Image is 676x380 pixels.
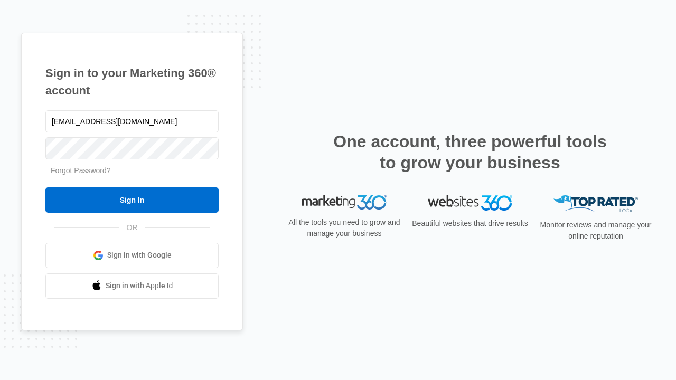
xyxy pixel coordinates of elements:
[106,280,173,291] span: Sign in with Apple Id
[45,273,219,299] a: Sign in with Apple Id
[45,187,219,213] input: Sign In
[302,195,387,210] img: Marketing 360
[45,110,219,132] input: Email
[330,131,610,173] h2: One account, three powerful tools to grow your business
[107,250,172,261] span: Sign in with Google
[537,220,655,242] p: Monitor reviews and manage your online reputation
[119,222,145,233] span: OR
[285,217,403,239] p: All the tools you need to grow and manage your business
[51,166,111,175] a: Forgot Password?
[45,243,219,268] a: Sign in with Google
[45,64,219,99] h1: Sign in to your Marketing 360® account
[553,195,638,213] img: Top Rated Local
[428,195,512,211] img: Websites 360
[411,218,529,229] p: Beautiful websites that drive results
